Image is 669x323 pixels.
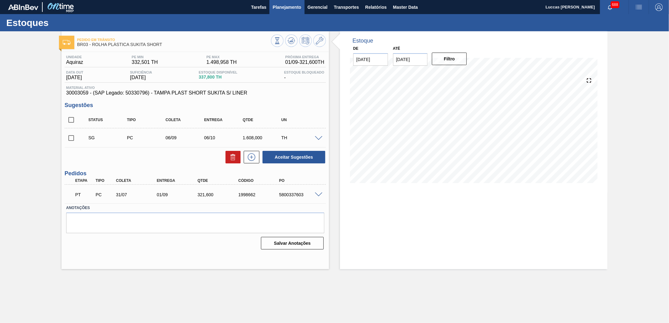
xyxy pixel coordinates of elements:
div: 01/09/2025 [155,192,201,197]
span: PE MAX [206,55,237,59]
span: PE MIN [132,55,158,59]
span: Suficiência [130,70,152,74]
span: Aquiraz [66,59,83,65]
span: Relatórios [365,3,386,11]
div: UN [280,118,323,122]
button: Ir ao Master Data / Geral [313,34,326,47]
button: Filtro [432,53,467,65]
span: Gerencial [308,3,328,11]
span: [DATE] [66,75,83,80]
div: Excluir Sugestões [222,151,241,163]
div: Entrega [155,178,201,183]
button: Atualizar Gráfico [285,34,298,47]
div: Coleta [114,178,161,183]
span: Transportes [334,3,359,11]
div: Etapa [74,178,95,183]
div: TH [280,135,323,140]
span: 332,501 TH [132,59,158,65]
span: 1.498,958 TH [206,59,237,65]
img: TNhmsLtSVTkK8tSr43FrP2fwEKptu5GPRR3wAAAABJRU5ErkJggg== [8,4,38,10]
div: Coleta [164,118,207,122]
span: Pedido em Trânsito [77,38,271,42]
label: Até [393,46,400,51]
div: Tipo [125,118,169,122]
div: Código [237,178,283,183]
span: Unidade [66,55,83,59]
div: Pedido de Compra [125,135,169,140]
div: Aceitar Sugestões [259,150,326,164]
p: PT [75,192,94,197]
button: Notificações [600,3,620,12]
button: Visão Geral dos Estoques [271,34,284,47]
span: [DATE] [130,75,152,80]
img: Logout [655,3,663,11]
button: Salvar Anotações [261,237,324,249]
div: Sugestão Criada [87,135,130,140]
span: Planejamento [273,3,301,11]
span: 01/09 - 321,600 TH [285,59,324,65]
div: PO [278,178,324,183]
div: 5800337603 [278,192,324,197]
div: 31/07/2025 [114,192,161,197]
div: 1.608,000 [241,135,284,140]
div: Pedido em Trânsito [74,188,95,202]
span: Tarefas [251,3,267,11]
span: 337,800 TH [199,75,237,79]
label: De [353,46,358,51]
input: dd/mm/yyyy [353,53,388,66]
label: Anotações [66,203,324,213]
div: Nova sugestão [241,151,259,163]
span: BR03 - ROLHA PLÁSTICA SUKITA SHORT [77,42,271,47]
button: Aceitar Sugestões [263,151,325,163]
div: Qtde [241,118,284,122]
span: 688 [611,1,619,8]
h1: Estoques [6,19,118,26]
div: 1998662 [237,192,283,197]
img: userActions [635,3,643,11]
div: 06/10/2025 [203,135,246,140]
h3: Sugestões [65,102,326,109]
span: Data out [66,70,83,74]
span: Próxima Entrega [285,55,324,59]
span: Material ativo [66,86,324,90]
span: Estoque Bloqueado [284,70,324,74]
span: 30003059 - (SAP Legado: 50330796) - TAMPA PLAST SHORT SUKITA S/ LINER [66,90,324,96]
div: 06/09/2025 [164,135,207,140]
img: Ícone [63,40,71,45]
div: - [283,70,326,80]
button: Programar Estoque [299,34,312,47]
input: dd/mm/yyyy [393,53,428,66]
div: Tipo [94,178,116,183]
div: 321,600 [196,192,242,197]
span: Master Data [393,3,418,11]
span: Estoque Disponível [199,70,237,74]
h3: Pedidos [65,170,326,177]
div: Entrega [203,118,246,122]
div: Qtde [196,178,242,183]
div: Estoque [353,38,373,44]
div: Status [87,118,130,122]
div: Pedido de Compra [94,192,116,197]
